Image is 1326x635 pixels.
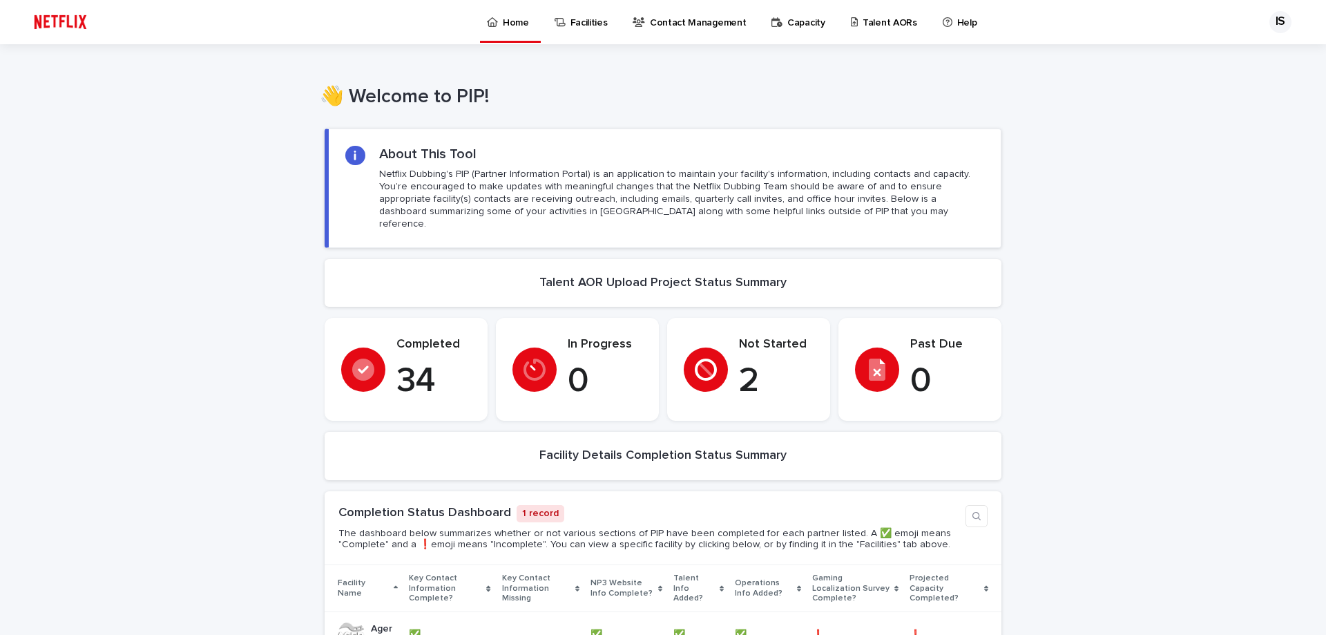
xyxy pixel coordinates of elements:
[910,361,985,402] p: 0
[812,571,891,606] p: Gaming Localization Survey Complete?
[396,337,471,352] p: Completed
[739,337,814,352] p: Not Started
[739,361,814,402] p: 2
[409,571,483,606] p: Key Contact Information Complete?
[910,571,980,606] p: Projected Capacity Completed?
[28,8,93,36] img: ifQbXi3ZQGMSEF7WDB7W
[338,506,511,519] a: Completion Status Dashboard
[568,337,642,352] p: In Progress
[590,576,655,601] p: NP3 Website Info Complete?
[568,361,642,402] p: 0
[1269,11,1291,33] div: IS
[735,576,794,601] p: Operations Info Added?
[539,448,787,464] h2: Facility Details Completion Status Summary
[396,361,471,402] p: 34
[502,571,572,606] p: Key Contact Information Missing
[379,168,984,231] p: Netflix Dubbing's PIP (Partner Information Portal) is an application to maintain your facility's ...
[320,86,997,109] h1: 👋 Welcome to PIP!
[539,276,787,291] h2: Talent AOR Upload Project Status Summary
[379,146,477,162] h2: About This Tool
[338,528,960,551] p: The dashboard below summarizes whether or not various sections of PIP have been completed for eac...
[673,571,715,606] p: Talent Info Added?
[517,505,564,522] p: 1 record
[338,576,390,601] p: Facility Name
[910,337,985,352] p: Past Due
